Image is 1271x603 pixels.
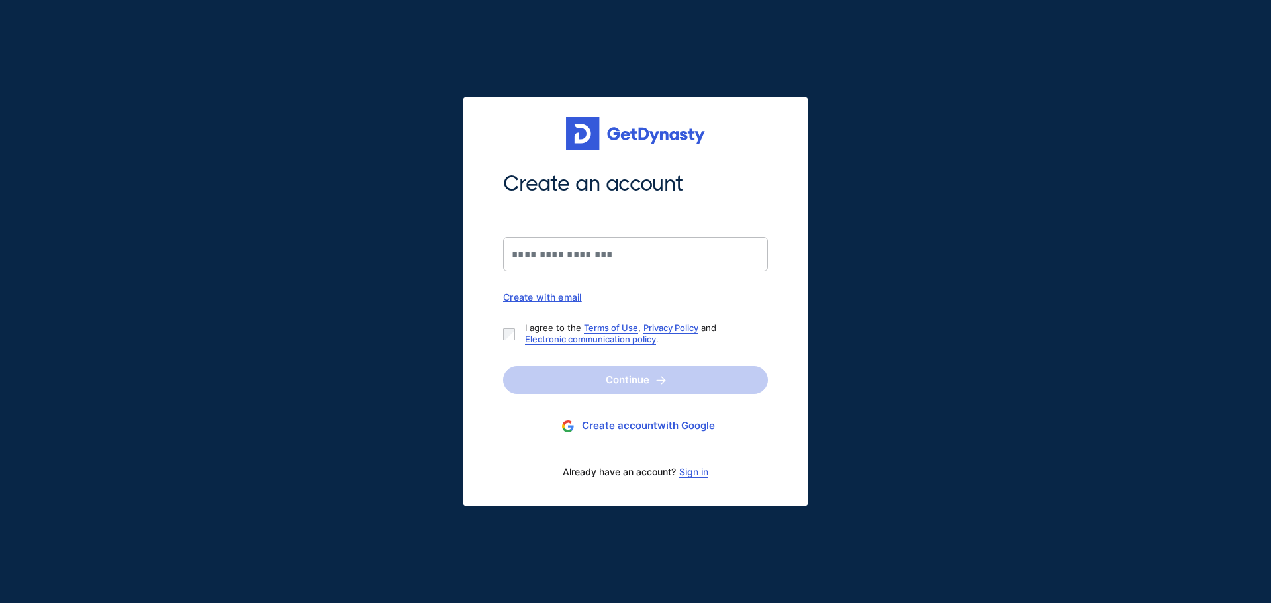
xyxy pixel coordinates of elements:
[643,322,698,333] a: Privacy Policy
[503,458,768,486] div: Already have an account?
[503,414,768,438] button: Create accountwith Google
[679,467,708,477] a: Sign in
[525,322,757,345] p: I agree to the , and .
[525,334,656,344] a: Electronic communication policy
[566,117,705,150] img: Get started for free with Dynasty Trust Company
[503,170,768,198] span: Create an account
[584,322,638,333] a: Terms of Use
[503,291,768,302] div: Create with email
